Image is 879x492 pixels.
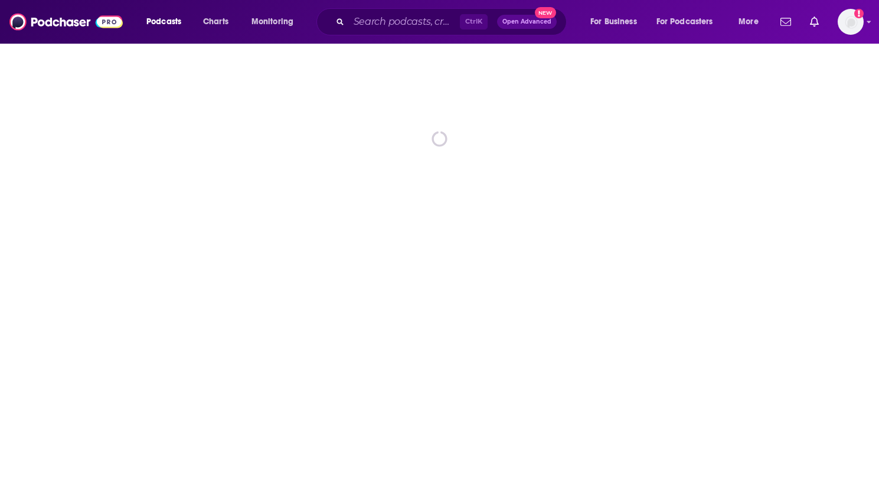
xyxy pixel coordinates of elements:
[649,12,730,31] button: open menu
[535,7,556,18] span: New
[838,9,864,35] span: Logged in as lucyneubeck
[138,12,197,31] button: open menu
[730,12,773,31] button: open menu
[502,19,551,25] span: Open Advanced
[146,14,181,30] span: Podcasts
[582,12,652,31] button: open menu
[838,9,864,35] button: Show profile menu
[195,12,236,31] a: Charts
[243,12,309,31] button: open menu
[854,9,864,18] svg: Add a profile image
[776,12,796,32] a: Show notifications dropdown
[460,14,488,29] span: Ctrl K
[838,9,864,35] img: User Profile
[203,14,228,30] span: Charts
[349,12,460,31] input: Search podcasts, credits, & more...
[590,14,637,30] span: For Business
[251,14,293,30] span: Monitoring
[328,8,578,35] div: Search podcasts, credits, & more...
[739,14,759,30] span: More
[805,12,824,32] a: Show notifications dropdown
[497,15,557,29] button: Open AdvancedNew
[656,14,713,30] span: For Podcasters
[9,11,123,33] img: Podchaser - Follow, Share and Rate Podcasts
